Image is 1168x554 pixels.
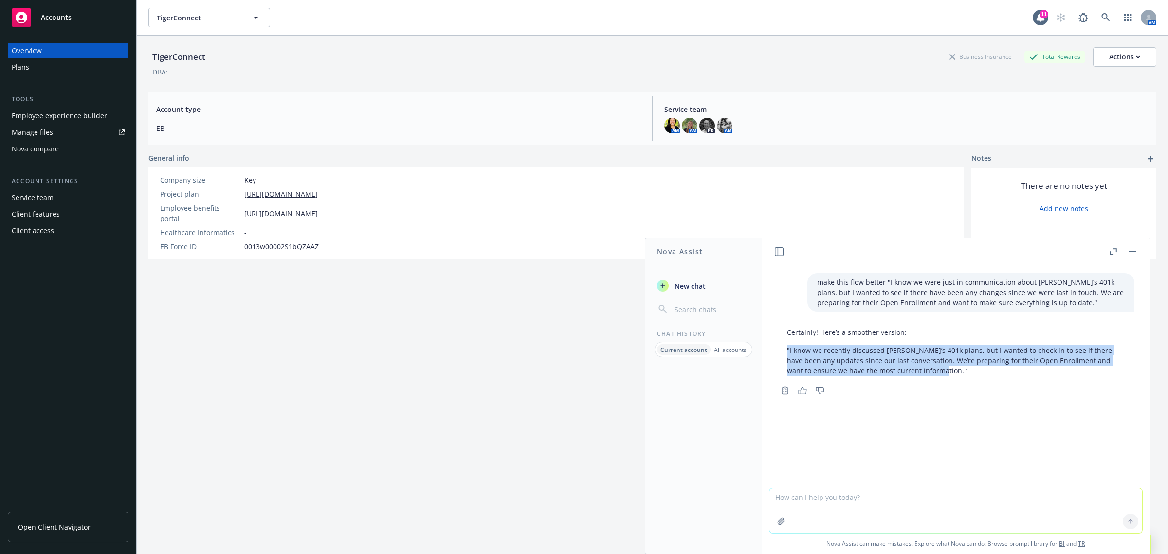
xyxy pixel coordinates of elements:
[714,346,747,354] p: All accounts
[12,141,59,157] div: Nova compare
[160,189,240,199] div: Project plan
[160,175,240,185] div: Company size
[12,223,54,239] div: Client access
[653,277,754,295] button: New chat
[244,175,256,185] span: Key
[157,13,241,23] span: TigerConnect
[160,203,240,223] div: Employee benefits portal
[1024,51,1085,63] div: Total Rewards
[664,104,1149,114] span: Service team
[8,59,128,75] a: Plans
[1074,8,1093,27] a: Report a Bug
[1093,47,1156,67] button: Actions
[645,330,762,338] div: Chat History
[787,345,1125,376] p: "I know we recently discussed [PERSON_NAME]’s 401k plans, but I wanted to check in to see if ther...
[160,227,240,238] div: Healthcare Informatics
[8,190,128,205] a: Service team
[1021,180,1107,192] span: There are no notes yet
[971,153,991,165] span: Notes
[673,302,750,316] input: Search chats
[148,51,209,63] div: TigerConnect
[1051,8,1071,27] a: Start snowing
[8,125,128,140] a: Manage files
[1059,539,1065,548] a: BI
[812,384,828,397] button: Thumbs down
[12,43,42,58] div: Overview
[781,386,789,395] svg: Copy to clipboard
[1040,10,1048,18] div: 11
[766,534,1146,554] span: Nova Assist can make mistakes. Explore what Nova can do: Browse prompt library for and
[12,108,107,124] div: Employee experience builder
[945,51,1017,63] div: Business Insurance
[12,206,60,222] div: Client features
[8,223,128,239] a: Client access
[664,118,680,133] img: photo
[717,118,732,133] img: photo
[682,118,697,133] img: photo
[1118,8,1138,27] a: Switch app
[8,206,128,222] a: Client features
[8,108,128,124] a: Employee experience builder
[1040,203,1088,214] a: Add new notes
[787,327,1125,337] p: Certainly! Here’s a smoother version:
[1096,8,1115,27] a: Search
[18,522,91,532] span: Open Client Navigator
[244,189,318,199] a: [URL][DOMAIN_NAME]
[12,190,54,205] div: Service team
[699,118,715,133] img: photo
[41,14,72,21] span: Accounts
[8,141,128,157] a: Nova compare
[156,123,640,133] span: EB
[152,67,170,77] div: DBA: -
[244,241,319,252] span: 0013w00002S1bQZAAZ
[817,277,1125,308] p: make this flow better "I know we were just in communication about [PERSON_NAME]’s 401k plans, but...
[244,208,318,219] a: [URL][DOMAIN_NAME]
[660,346,707,354] p: Current account
[12,59,29,75] div: Plans
[148,8,270,27] button: TigerConnect
[12,125,53,140] div: Manage files
[8,94,128,104] div: Tools
[1145,153,1156,165] a: add
[8,4,128,31] a: Accounts
[156,104,640,114] span: Account type
[244,227,247,238] span: -
[8,176,128,186] div: Account settings
[673,281,706,291] span: New chat
[148,153,189,163] span: General info
[657,246,703,257] h1: Nova Assist
[8,43,128,58] a: Overview
[1109,48,1140,66] div: Actions
[160,241,240,252] div: EB Force ID
[1078,539,1085,548] a: TR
